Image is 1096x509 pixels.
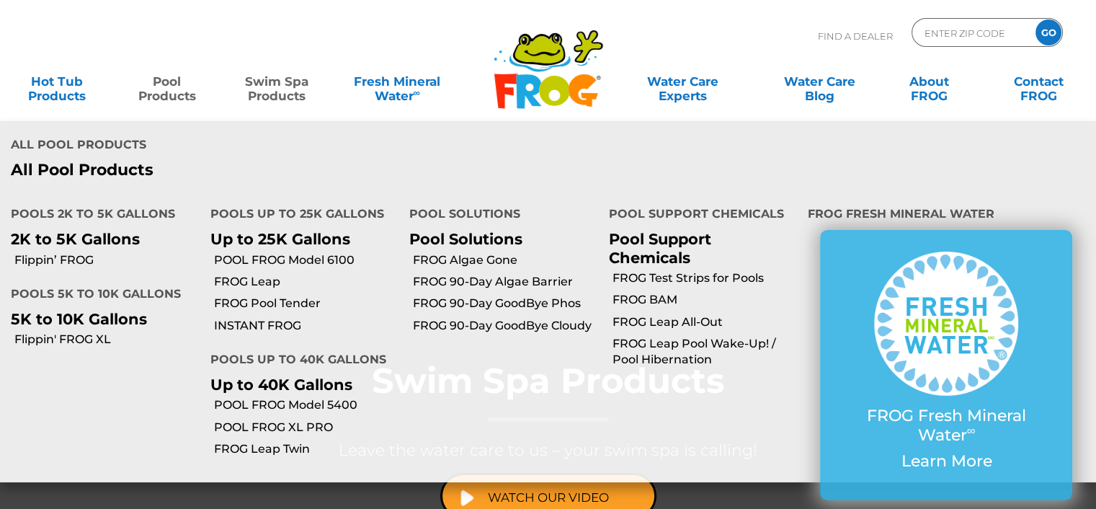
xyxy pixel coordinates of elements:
[210,201,388,230] h4: Pools up to 25K Gallons
[609,230,787,266] p: Pool Support Chemicals
[11,230,189,248] p: 2K to 5K Gallons
[923,22,1020,43] input: Zip Code Form
[613,67,752,96] a: Water CareExperts
[609,201,787,230] h4: Pool Support Chemicals
[849,452,1043,471] p: Learn More
[413,87,419,98] sup: ∞
[849,252,1043,478] a: FROG Fresh Mineral Water∞ Learn More
[777,67,862,96] a: Water CareBlog
[966,423,975,438] sup: ∞
[612,292,798,308] a: FROG BAM
[124,67,209,96] a: PoolProducts
[808,201,1085,230] h4: FROG Fresh Mineral Water
[818,18,893,54] p: Find A Dealer
[14,252,200,268] a: Flippin’ FROG
[409,201,587,230] h4: Pool Solutions
[413,252,598,268] a: FROG Algae Gone
[612,270,798,286] a: FROG Test Strips for Pools
[11,132,537,161] h4: All Pool Products
[997,67,1082,96] a: ContactFROG
[210,347,388,376] h4: Pools up to 40K Gallons
[413,274,598,290] a: FROG 90-Day Algae Barrier
[214,420,399,435] a: POOL FROG XL PRO
[11,201,189,230] h4: Pools 2K to 5K Gallons
[214,252,399,268] a: POOL FROG Model 6100
[612,336,798,368] a: FROG Leap Pool Wake-Up! / Pool Hibernation
[1035,19,1061,45] input: GO
[210,376,388,394] p: Up to 40K Gallons
[214,296,399,311] a: FROG Pool Tender
[11,281,189,310] h4: Pools 5K to 10K Gallons
[214,318,399,334] a: INSTANT FROG
[14,332,200,348] a: Flippin' FROG XL
[214,274,399,290] a: FROG Leap
[849,407,1043,445] p: FROG Fresh Mineral Water
[612,314,798,330] a: FROG Leap All-Out
[413,296,598,311] a: FROG 90-Day GoodBye Phos
[886,67,971,96] a: AboutFROG
[234,67,319,96] a: Swim SpaProducts
[210,230,388,248] p: Up to 25K Gallons
[214,397,399,413] a: POOL FROG Model 5400
[409,230,522,248] a: Pool Solutions
[344,67,450,96] a: Fresh MineralWater∞
[214,441,399,457] a: FROG Leap Twin
[11,161,537,180] a: All Pool Products
[14,67,99,96] a: Hot TubProducts
[11,310,189,328] p: 5K to 10K Gallons
[413,318,598,334] a: FROG 90-Day GoodBye Cloudy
